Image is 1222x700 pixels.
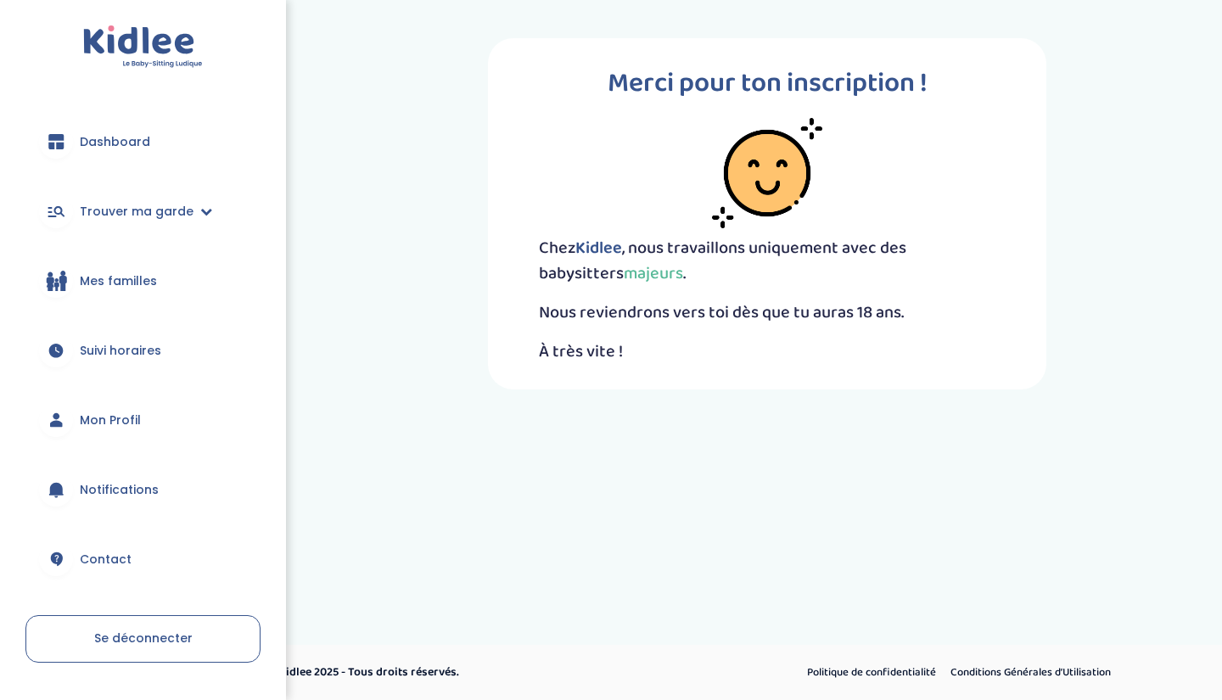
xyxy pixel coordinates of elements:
[80,412,141,429] span: Mon Profil
[712,118,822,228] img: smiley-face
[80,133,150,151] span: Dashboard
[25,111,261,172] a: Dashboard
[25,389,261,451] a: Mon Profil
[25,320,261,381] a: Suivi horaires
[539,300,995,325] p: Nous reviendrons vers toi dès que tu auras 18 ans.
[575,234,622,261] span: Kidlee
[80,481,159,499] span: Notifications
[801,662,942,684] a: Politique de confidentialité
[539,235,995,286] p: Chez , nous travaillons uniquement avec des babysitters .
[25,250,261,311] a: Mes familles
[80,272,157,290] span: Mes familles
[624,260,683,287] span: majeurs
[80,342,161,360] span: Suivi horaires
[539,64,995,104] p: Merci pour ton inscription !
[80,551,132,568] span: Contact
[80,203,193,221] span: Trouver ma garde
[94,630,193,647] span: Se déconnecter
[25,181,261,242] a: Trouver ma garde
[25,615,261,663] a: Se déconnecter
[25,459,261,520] a: Notifications
[539,339,995,364] p: À très vite !
[945,662,1117,684] a: Conditions Générales d’Utilisation
[83,25,203,69] img: logo.svg
[25,529,261,590] a: Contact
[268,664,683,681] p: © Kidlee 2025 - Tous droits réservés.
